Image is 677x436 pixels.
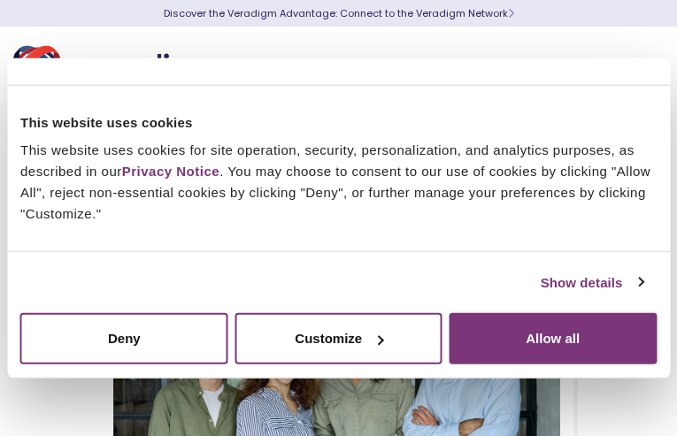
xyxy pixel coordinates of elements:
[20,140,657,225] div: This website uses cookies for site operation, security, personalization, and analytics purposes, ...
[235,313,442,364] button: Customize
[20,111,657,133] div: This website uses cookies
[13,40,226,98] img: Veradigm logo
[541,272,643,293] a: Show details
[449,313,657,364] button: Allow all
[508,6,514,20] span: Learn More
[164,6,514,20] a: Discover the Veradigm Advantage: Connect to the Veradigm NetworkLearn More
[624,46,650,92] button: Toggle Navigation Menu
[122,164,219,179] a: Privacy Notice
[20,313,228,364] button: Deny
